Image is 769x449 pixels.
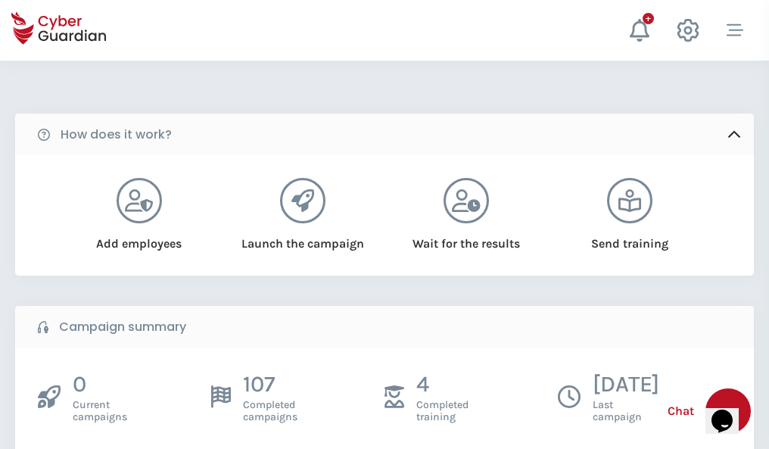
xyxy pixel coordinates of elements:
[593,399,659,423] span: Last campaign
[593,370,659,399] p: [DATE]
[668,402,694,420] span: Chat
[73,399,127,423] span: Current campaigns
[243,399,297,423] span: Completed campaigns
[705,388,754,434] iframe: chat widget
[568,223,693,253] div: Send training
[59,318,186,336] b: Campaign summary
[404,223,529,253] div: Wait for the results
[416,370,469,399] p: 4
[243,370,297,399] p: 107
[73,370,127,399] p: 0
[416,399,469,423] span: Completed training
[240,223,365,253] div: Launch the campaign
[76,223,201,253] div: Add employees
[643,13,654,24] div: +
[61,126,172,144] b: How does it work?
